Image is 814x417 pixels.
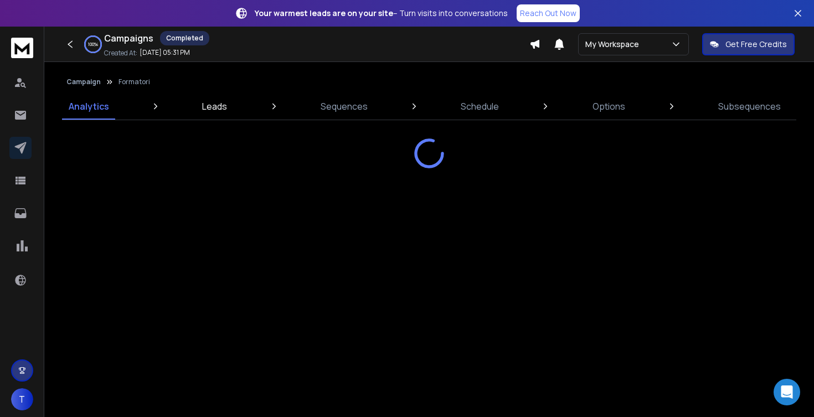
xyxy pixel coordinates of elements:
[520,8,576,19] p: Reach Out Now
[718,100,781,113] p: Subsequences
[255,8,393,18] strong: Your warmest leads are on your site
[321,100,368,113] p: Sequences
[11,388,33,410] button: T
[11,38,33,58] img: logo
[104,49,137,58] p: Created At:
[62,93,116,120] a: Analytics
[586,93,632,120] a: Options
[88,41,98,48] p: 100 %
[461,100,499,113] p: Schedule
[160,31,209,45] div: Completed
[255,8,508,19] p: – Turn visits into conversations
[725,39,787,50] p: Get Free Credits
[119,78,150,86] p: Formatori
[69,100,109,113] p: Analytics
[517,4,580,22] a: Reach Out Now
[66,78,101,86] button: Campaign
[702,33,795,55] button: Get Free Credits
[774,379,800,405] div: Open Intercom Messenger
[593,100,625,113] p: Options
[314,93,374,120] a: Sequences
[585,39,643,50] p: My Workspace
[712,93,787,120] a: Subsequences
[202,100,227,113] p: Leads
[195,93,234,120] a: Leads
[454,93,506,120] a: Schedule
[104,32,153,45] h1: Campaigns
[140,48,190,57] p: [DATE] 05:31 PM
